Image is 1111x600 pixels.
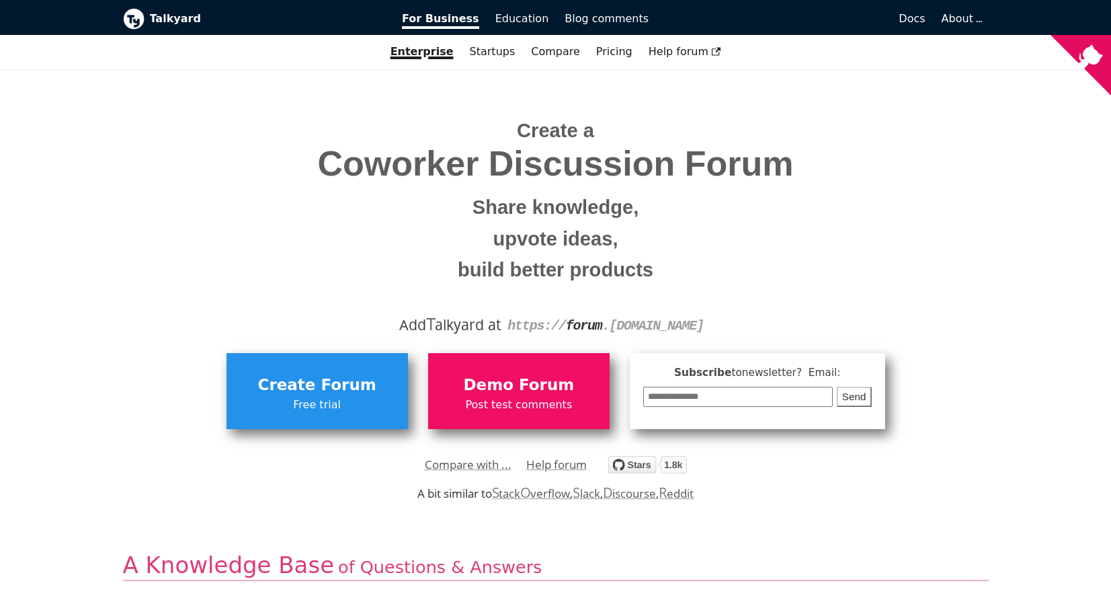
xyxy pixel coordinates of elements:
h2: A Knowledge Base [123,551,989,581]
span: Docs [899,12,925,25]
img: talkyard.svg [608,456,687,474]
a: About [942,12,981,25]
a: Create ForumFree trial [227,353,408,428]
a: Discourse [603,486,656,501]
div: Add alkyard at [133,313,979,336]
span: Create a [517,120,594,141]
a: Slack [573,486,600,501]
span: Coworker Discussion Forum [133,145,979,183]
code: https:// . [DOMAIN_NAME] [507,318,704,334]
span: Free trial [233,396,401,414]
span: O [520,483,531,502]
small: Share knowledge, [133,192,979,223]
a: Talkyard logoTalkyard [123,8,384,30]
a: Star debiki/talkyard on GitHub [608,458,687,478]
span: D [603,483,613,502]
span: to newsletter ? Email: [731,367,840,379]
span: R [659,483,667,502]
a: Startups [462,40,524,63]
a: Education [487,7,557,30]
b: Talkyard [150,10,384,28]
small: build better products [133,254,979,286]
a: Enterprise [382,40,462,63]
a: For Business [394,7,487,30]
span: of Questions & Answers [338,557,542,577]
button: Send [837,387,872,408]
span: Demo Forum [435,373,603,398]
a: Blog comments [557,7,657,30]
a: Pricing [588,40,641,63]
span: Help forum [649,45,721,58]
span: For Business [402,12,479,29]
span: Subscribe [643,365,872,381]
strong: forum [566,318,602,334]
a: Docs [657,7,934,30]
a: StackOverflow [492,486,571,501]
span: T [426,311,436,336]
a: Compare [531,45,580,58]
a: Help forum [641,40,729,63]
span: Post test comments [435,396,603,414]
span: S [492,483,499,502]
span: Blog comments [565,12,649,25]
span: S [573,483,580,502]
a: Demo ForumPost test comments [428,353,610,428]
img: Talkyard logo [123,8,145,30]
span: Education [495,12,549,25]
a: Reddit [659,486,694,501]
small: upvote ideas, [133,223,979,255]
span: Create Forum [233,373,401,398]
a: Compare with ... [425,455,511,475]
a: Help forum [526,455,587,475]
